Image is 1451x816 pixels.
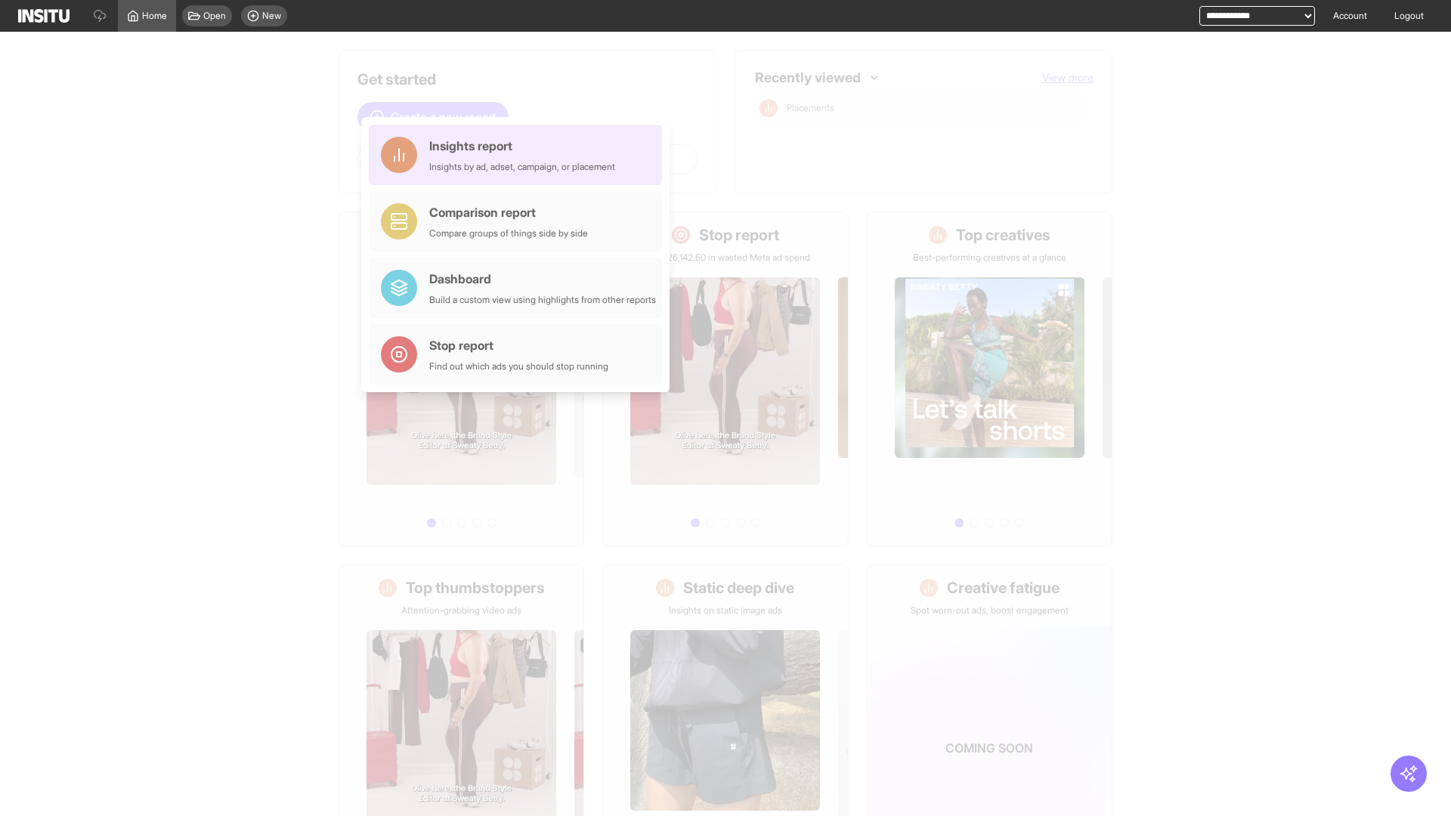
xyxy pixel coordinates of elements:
span: Open [203,10,226,22]
img: Logo [18,9,70,23]
div: Find out which ads you should stop running [429,360,608,372]
div: Insights by ad, adset, campaign, or placement [429,161,615,173]
div: Dashboard [429,270,656,288]
div: Build a custom view using highlights from other reports [429,294,656,306]
div: Insights report [429,137,615,155]
span: Home [142,10,167,22]
span: New [262,10,281,22]
div: Comparison report [429,203,588,221]
div: Stop report [429,336,608,354]
div: Compare groups of things side by side [429,227,588,240]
